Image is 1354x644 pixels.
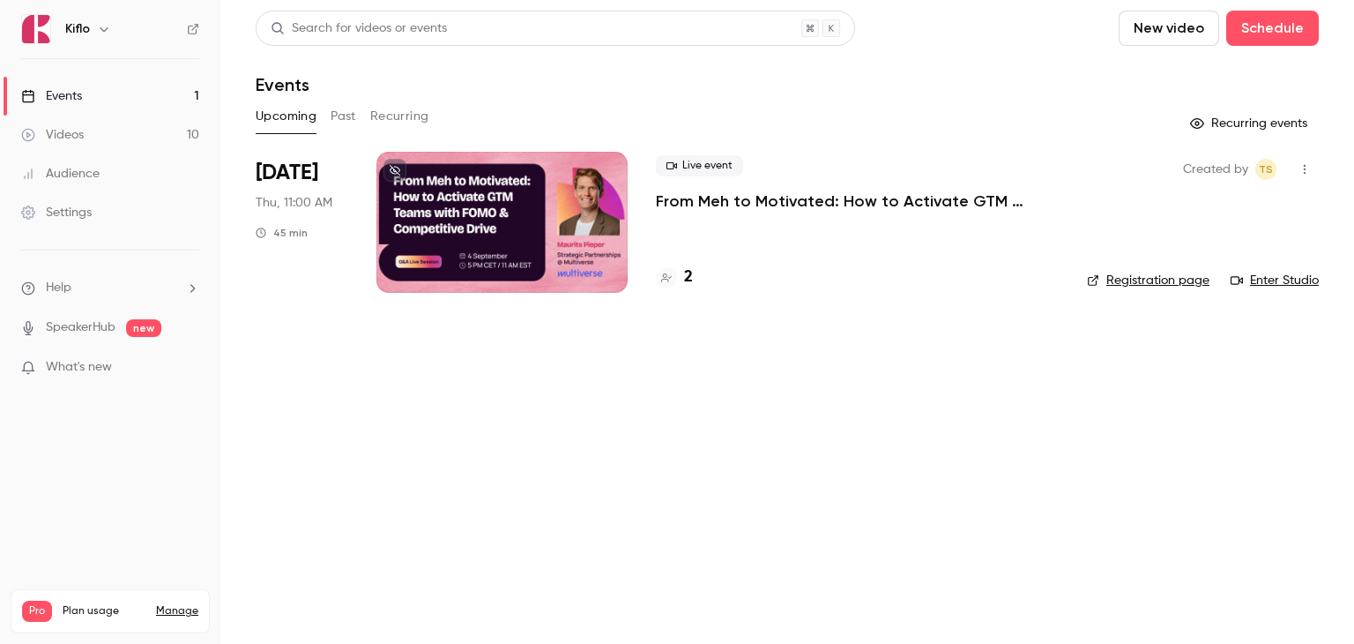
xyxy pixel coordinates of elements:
span: Thu, 11:00 AM [256,194,332,212]
span: What's new [46,358,112,377]
span: new [126,319,161,337]
a: Manage [156,604,198,618]
span: TS [1259,159,1273,180]
button: Recurring [370,102,429,131]
span: Tomica Stojanovikj [1255,159,1276,180]
img: Kiflo [22,15,50,43]
span: Help [46,279,71,297]
div: Audience [21,165,100,183]
button: Recurring events [1182,109,1319,138]
div: Sep 4 Thu, 5:00 PM (Europe/Rome) [256,152,348,293]
div: Videos [21,126,84,144]
div: Events [21,87,82,105]
div: 45 min [256,226,308,240]
button: Past [331,102,356,131]
div: Search for videos or events [271,19,447,38]
button: New video [1119,11,1219,46]
a: Enter Studio [1231,272,1319,289]
button: Schedule [1226,11,1319,46]
span: Live event [656,155,743,176]
a: SpeakerHub [46,318,115,337]
a: From Meh to Motivated: How to Activate GTM Teams with FOMO & Competitive Drive [656,191,1059,212]
a: Registration page [1087,272,1209,289]
h4: 2 [684,266,693,289]
div: Settings [21,204,92,221]
h6: Kiflo [65,20,90,38]
span: Plan usage [63,604,145,618]
h1: Events [256,74,309,95]
span: Pro [22,601,52,622]
span: [DATE] [256,159,318,187]
a: 2 [656,266,693,289]
button: Upcoming [256,102,316,131]
li: help-dropdown-opener [21,279,199,297]
span: Created by [1183,159,1248,180]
